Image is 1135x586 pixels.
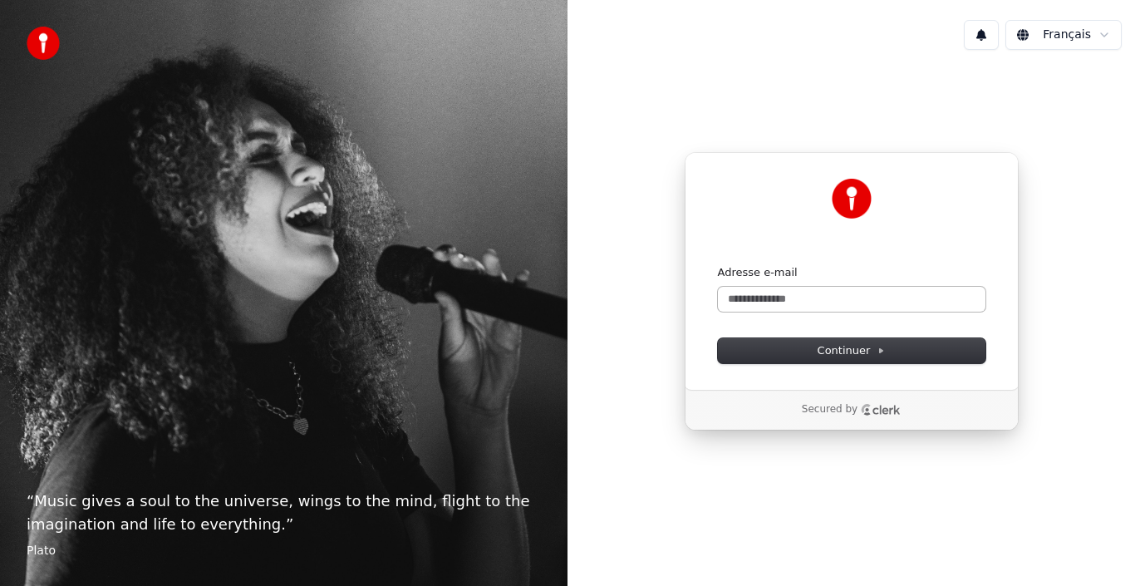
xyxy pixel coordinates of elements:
[861,404,901,416] a: Clerk logo
[832,179,872,219] img: Youka
[27,490,541,536] p: “ Music gives a soul to the universe, wings to the mind, flight to the imagination and life to ev...
[718,338,985,363] button: Continuer
[27,27,60,60] img: youka
[27,543,541,559] footer: Plato
[802,403,857,416] p: Secured by
[818,343,886,358] span: Continuer
[718,265,798,280] label: Adresse e-mail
